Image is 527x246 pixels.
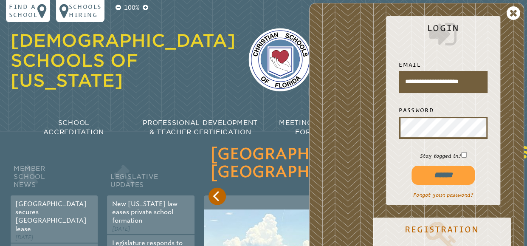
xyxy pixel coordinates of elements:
span: [DATE] [15,234,33,240]
span: Professional Development & Teacher Certification [143,119,258,136]
p: 100% [122,3,141,12]
span: Meetings & Workshops for Educators [279,119,375,136]
span: School Accreditation [43,119,104,136]
p: Schools Hiring [69,3,101,19]
a: [GEOGRAPHIC_DATA] secures [GEOGRAPHIC_DATA] lease [15,200,87,233]
span: [DATE] [112,226,130,232]
h2: Member School News [11,163,98,195]
label: Password [399,105,488,115]
h2: Login [392,23,494,50]
h2: Legislative Updates [107,163,194,195]
a: [DEMOGRAPHIC_DATA] Schools of [US_STATE] [11,30,236,91]
img: csf-logo-web-colors.png [248,28,312,91]
p: Find a school [9,3,37,19]
button: Previous [209,187,226,205]
a: Forgot your password? [413,192,473,198]
h3: [GEOGRAPHIC_DATA] secures [GEOGRAPHIC_DATA] lease [210,146,510,182]
p: Stay logged in? [392,152,494,159]
label: Email [399,60,488,69]
a: New [US_STATE] law eases private school formation [112,200,178,225]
